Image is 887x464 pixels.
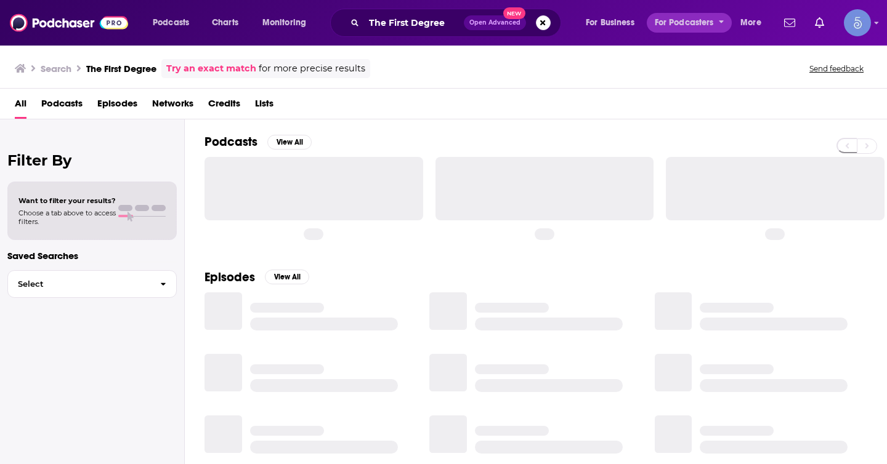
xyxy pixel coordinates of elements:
[204,13,246,33] a: Charts
[15,94,26,119] a: All
[205,270,309,285] a: EpisodesView All
[166,62,256,76] a: Try an exact match
[41,63,71,74] h3: Search
[740,14,761,31] span: More
[732,13,777,33] button: open menu
[259,62,365,76] span: for more precise results
[7,250,177,262] p: Saved Searches
[8,280,150,288] span: Select
[41,94,83,119] a: Podcasts
[153,14,189,31] span: Podcasts
[7,270,177,298] button: Select
[212,14,238,31] span: Charts
[262,14,306,31] span: Monitoring
[464,15,526,30] button: Open AdvancedNew
[18,209,116,226] span: Choose a tab above to access filters.
[205,270,255,285] h2: Episodes
[254,13,322,33] button: open menu
[86,63,156,74] h3: The First Degree
[844,9,871,36] button: Show profile menu
[577,13,650,33] button: open menu
[342,9,573,37] div: Search podcasts, credits, & more...
[265,270,309,284] button: View All
[7,151,177,169] h2: Filter By
[655,14,714,31] span: For Podcasters
[810,12,829,33] a: Show notifications dropdown
[779,12,800,33] a: Show notifications dropdown
[208,94,240,119] a: Credits
[205,134,257,150] h2: Podcasts
[469,20,520,26] span: Open Advanced
[144,13,205,33] button: open menu
[647,13,732,33] button: open menu
[152,94,193,119] a: Networks
[806,63,867,74] button: Send feedback
[844,9,871,36] img: User Profile
[844,9,871,36] span: Logged in as Spiral5-G1
[18,196,116,205] span: Want to filter your results?
[205,134,312,150] a: PodcastsView All
[364,13,464,33] input: Search podcasts, credits, & more...
[255,94,273,119] a: Lists
[97,94,137,119] a: Episodes
[586,14,634,31] span: For Business
[267,135,312,150] button: View All
[10,11,128,34] img: Podchaser - Follow, Share and Rate Podcasts
[503,7,525,19] span: New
